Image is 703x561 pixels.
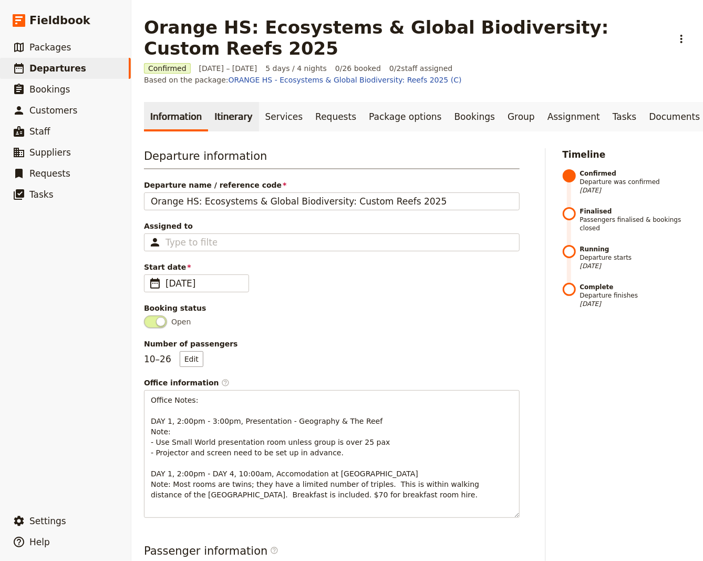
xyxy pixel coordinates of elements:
[29,189,54,200] span: Tasks
[166,236,217,249] input: Assigned to
[29,537,50,547] span: Help
[144,102,208,131] a: Information
[29,147,71,158] span: Suppliers
[673,30,690,48] button: Actions
[208,102,259,131] a: Itinerary
[335,63,381,74] span: 0/26 booked
[580,186,691,195] span: [DATE]
[144,180,520,190] span: Departure name / reference code
[389,63,452,74] span: 0 / 2 staff assigned
[580,283,691,291] strong: Complete
[580,207,691,232] span: Passengers finalised & bookings closed
[144,221,520,231] span: Assigned to
[580,207,691,216] strong: Finalised
[448,102,501,131] a: Bookings
[29,516,66,526] span: Settings
[229,76,462,84] a: ORANGE HS - Ecosystems & Global Biodiversity: Reefs 2025 (C)
[144,262,520,272] span: Start date
[580,300,691,308] span: [DATE]
[199,63,257,74] span: [DATE] – [DATE]
[259,102,309,131] a: Services
[29,42,71,53] span: Packages
[309,102,363,131] a: Requests
[29,126,50,137] span: Staff
[265,63,327,74] span: 5 days / 4 nights
[270,546,278,559] span: ​
[363,102,448,131] a: Package options
[144,303,520,313] div: Booking status
[563,148,691,161] h2: Timeline
[144,63,191,74] span: Confirmed
[144,192,520,210] input: Departure name / reference code
[270,546,278,555] span: ​
[144,351,203,367] p: 10 – 26
[29,168,70,179] span: Requests
[580,262,691,270] span: [DATE]
[149,277,161,290] span: ​
[29,84,70,95] span: Bookings
[580,245,691,270] span: Departure starts
[580,169,691,195] span: Departure was confirmed
[580,245,691,253] strong: Running
[29,105,77,116] span: Customers
[144,378,520,388] div: Office information
[144,17,666,59] h1: Orange HS: Ecosystems & Global Biodiversity: Custom Reefs 2025
[171,317,191,327] span: Open
[501,102,541,131] a: Group
[541,102,606,131] a: Assignment
[144,75,462,85] span: Based on the package:
[29,63,86,74] span: Departures
[166,277,242,290] span: [DATE]
[580,169,691,178] strong: Confirmed
[221,379,230,387] span: ​
[151,396,482,499] span: Office Notes: DAY 1, 2:00pm - 3:00pm, Presentation - Geography & The Reef Note: - Use Small World...
[180,351,203,367] button: Number of passengers10–26
[580,283,691,308] span: Departure finishes
[29,13,90,28] span: Fieldbook
[144,339,520,349] span: Number of passengers
[606,102,643,131] a: Tasks
[144,148,520,169] h3: Departure information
